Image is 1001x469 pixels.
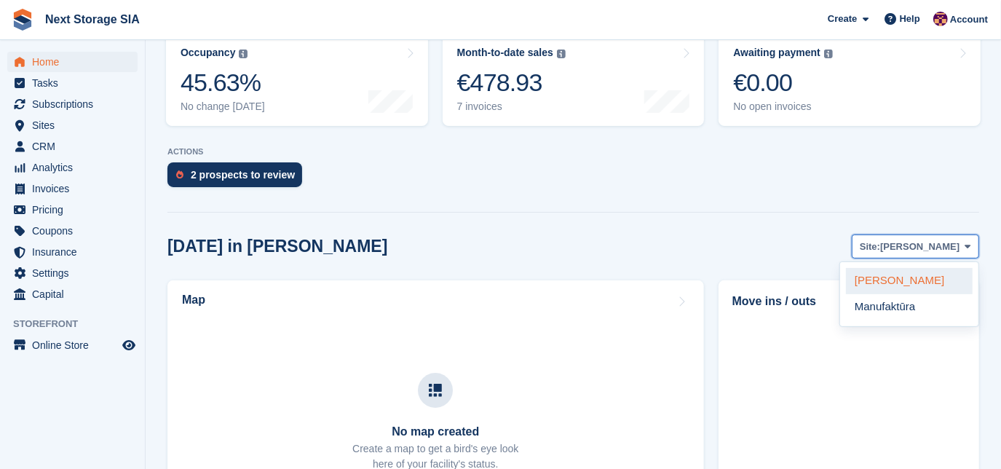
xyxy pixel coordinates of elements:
div: Month-to-date sales [457,47,553,59]
h2: Map [182,293,205,307]
span: Insurance [32,242,119,262]
h3: No map created [352,425,518,438]
a: Awaiting payment €0.00 No open invoices [719,33,981,126]
img: icon-info-grey-7440780725fd019a000dd9b08b2336e03edf1995a4989e88bcd33f0948082b44.svg [824,50,833,58]
span: Invoices [32,178,119,199]
div: No change [DATE] [181,100,265,113]
a: menu [7,242,138,262]
a: menu [7,115,138,135]
a: Month-to-date sales €478.93 7 invoices [443,33,705,126]
h2: Move ins / outs [732,293,965,310]
span: Help [900,12,920,26]
a: Next Storage SIA [39,7,146,31]
img: map-icn-33ee37083ee616e46c38cad1a60f524a97daa1e2b2c8c0bc3eb3415660979fc1.svg [429,384,442,397]
span: Create [828,12,857,26]
a: 2 prospects to review [167,162,309,194]
span: Sites [32,115,119,135]
a: menu [7,178,138,199]
span: Capital [32,284,119,304]
a: menu [7,136,138,157]
span: Settings [32,263,119,283]
div: No open invoices [733,100,833,113]
span: Subscriptions [32,94,119,114]
a: menu [7,200,138,220]
a: menu [7,94,138,114]
a: menu [7,73,138,93]
span: Pricing [32,200,119,220]
a: menu [7,263,138,283]
span: [PERSON_NAME] [880,240,960,254]
span: Home [32,52,119,72]
a: menu [7,284,138,304]
a: Occupancy 45.63% No change [DATE] [166,33,428,126]
p: ACTIONS [167,147,979,157]
a: Preview store [120,336,138,354]
div: €0.00 [733,68,833,98]
a: menu [7,221,138,241]
div: Awaiting payment [733,47,820,59]
div: 2 prospects to review [191,169,295,181]
button: Site: [PERSON_NAME] [852,234,979,259]
a: [PERSON_NAME] [846,268,973,294]
span: Site: [860,240,880,254]
div: 45.63% [181,68,265,98]
span: Account [950,12,988,27]
img: stora-icon-8386f47178a22dfd0bd8f6a31ec36ba5ce8667c1dd55bd0f319d3a0aa187defe.svg [12,9,33,31]
div: €478.93 [457,68,566,98]
span: Storefront [13,317,145,331]
a: menu [7,157,138,178]
div: Occupancy [181,47,235,59]
span: Coupons [32,221,119,241]
img: prospect-51fa495bee0391a8d652442698ab0144808aea92771e9ea1ae160a38d050c398.svg [176,170,183,179]
a: menu [7,335,138,355]
a: menu [7,52,138,72]
img: Roberts Kesmins [933,12,948,26]
h2: [DATE] in [PERSON_NAME] [167,237,387,256]
span: Analytics [32,157,119,178]
img: icon-info-grey-7440780725fd019a000dd9b08b2336e03edf1995a4989e88bcd33f0948082b44.svg [239,50,248,58]
span: Online Store [32,335,119,355]
img: icon-info-grey-7440780725fd019a000dd9b08b2336e03edf1995a4989e88bcd33f0948082b44.svg [557,50,566,58]
span: CRM [32,136,119,157]
div: 7 invoices [457,100,566,113]
a: Manufaktūra [846,294,973,320]
span: Tasks [32,73,119,93]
